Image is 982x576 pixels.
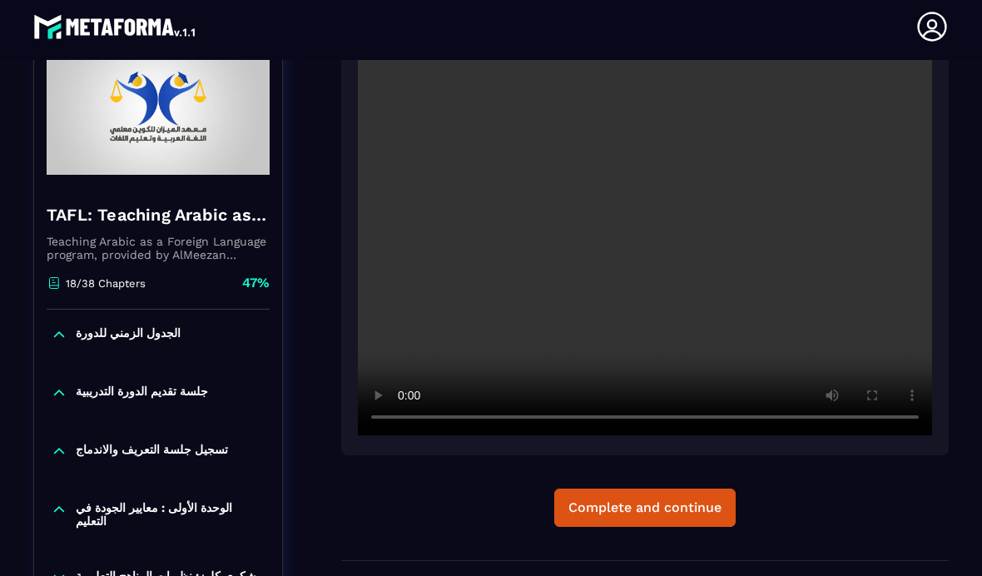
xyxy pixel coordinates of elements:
p: الجدول الزمني للدورة [76,326,181,343]
img: banner [47,24,270,191]
h4: TAFL: Teaching Arabic as a Foreign Language program - June [47,203,270,226]
p: 47% [242,274,270,292]
p: تسجيل جلسة التعريف والاندماج [76,443,228,459]
p: 18/38 Chapters [66,277,146,290]
p: Teaching Arabic as a Foreign Language program, provided by AlMeezan Academy in the [GEOGRAPHIC_DATA] [47,235,270,261]
p: الوحدة الأولى : معايير الجودة في التعليم [76,501,265,528]
img: logo [33,10,198,43]
button: Complete and continue [554,489,736,527]
p: جلسة تقديم الدورة التدريبية [76,385,208,401]
div: Complete and continue [568,499,722,516]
